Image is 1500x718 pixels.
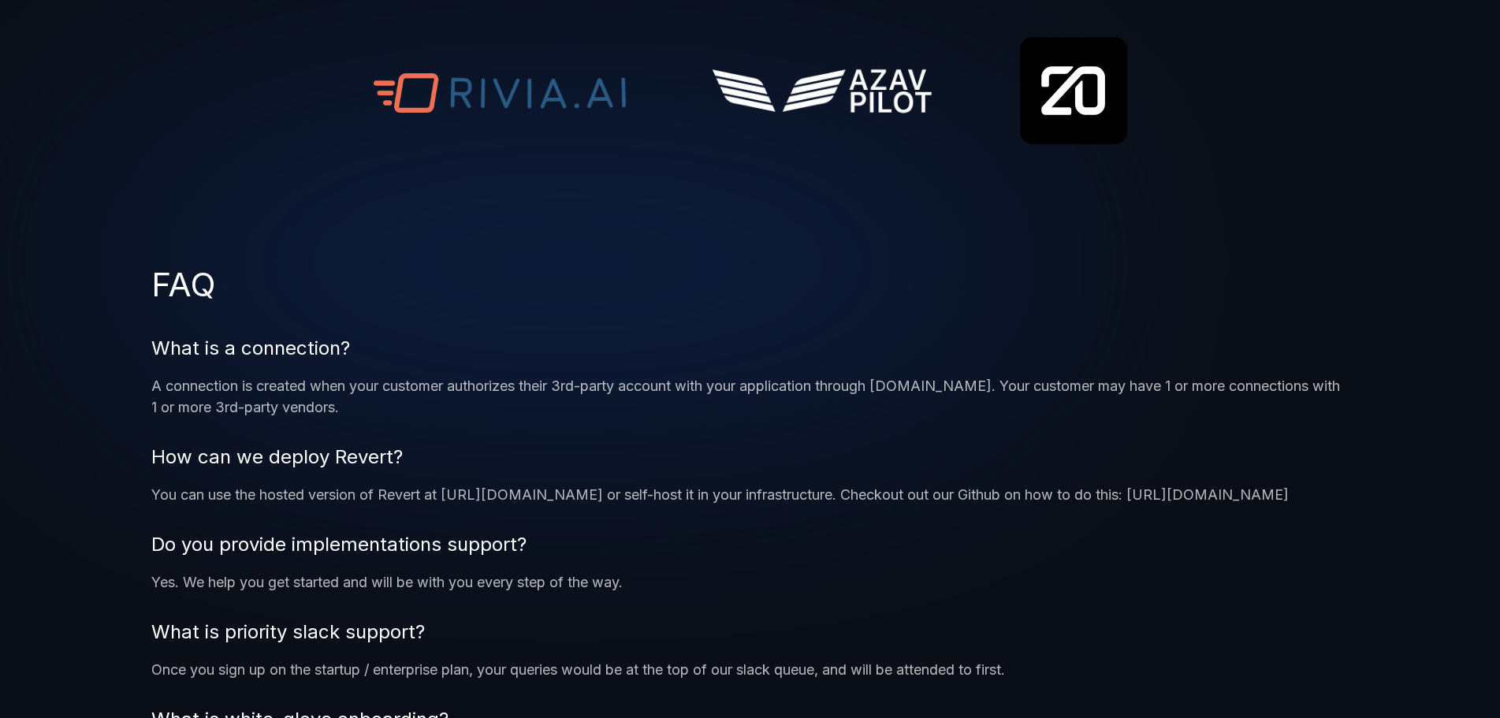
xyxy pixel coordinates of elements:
p: What is priority slack support? [151,618,1349,646]
div: FAQ [76,259,292,309]
p: Do you provide implementations support? [151,530,1349,559]
p: Once you sign up on the startup / enterprise plan, your queries would be at the top of our slack ... [151,659,1349,680]
img: Rivia.ai [374,73,626,113]
a: Azav Pilot [697,54,949,131]
a: Twenty CRM [1020,37,1127,149]
img: Azav Pilot [697,54,949,126]
p: How can we deploy Revert? [151,443,1349,471]
p: What is a connection? [151,334,1349,363]
p: You can use the hosted version of Revert at [URL][DOMAIN_NAME] or self-host it in your infrastruc... [151,484,1349,505]
p: A connection is created when your customer authorizes their 3rd-party account with your applicati... [151,375,1349,418]
img: Twenty CRM [1020,37,1127,144]
p: Yes. We help you get started and will be with you every step of the way. [151,571,1349,593]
